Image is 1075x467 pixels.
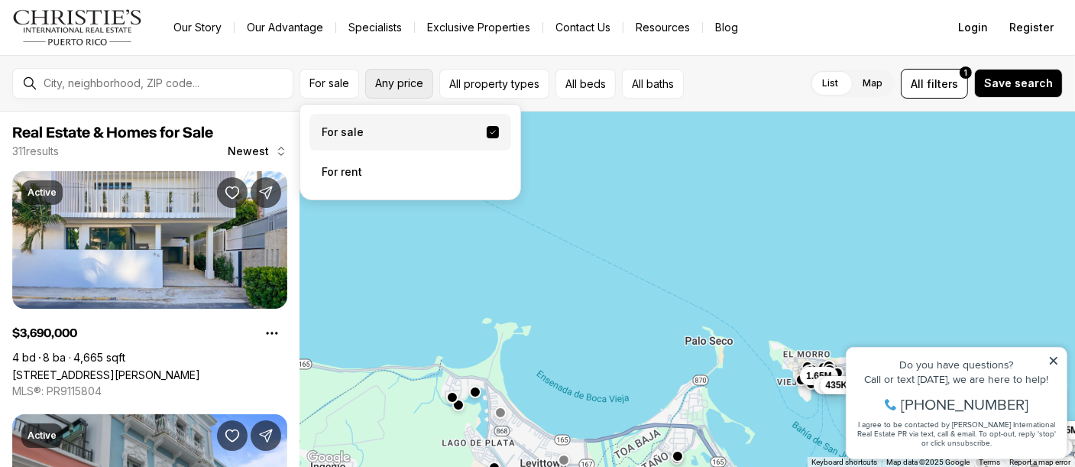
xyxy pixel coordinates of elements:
button: All baths [622,69,684,99]
div: Do you have questions? [16,34,221,45]
button: Save search [974,69,1063,98]
button: Save Property: 102 CALLE SOL #3 [217,420,248,451]
button: Save Property: 66 PLACID COURT [217,177,248,208]
label: For rent [309,154,511,190]
button: Share Property [251,177,281,208]
img: logo [12,9,143,46]
button: Login [949,12,997,43]
a: Specialists [336,17,414,38]
button: Newest [219,136,296,167]
a: Our Advantage [235,17,335,38]
button: Share Property [251,420,281,451]
button: Contact Us [543,17,623,38]
p: Active [28,430,57,442]
span: For sale [309,77,349,89]
a: Exclusive Properties [415,17,542,38]
button: Any price [365,69,433,99]
span: 6.7M [819,379,840,391]
span: Login [958,21,988,34]
span: I agree to be contacted by [PERSON_NAME] International Real Estate PR via text, call & email. To ... [19,94,218,123]
span: 1.65M [806,370,831,382]
button: 1.65M [800,367,837,385]
div: Call or text [DATE], we are here to help! [16,49,221,60]
span: All [911,76,924,92]
a: Our Story [161,17,234,38]
button: 435K [819,376,853,394]
label: For sale [309,114,511,151]
span: Register [1009,21,1054,34]
span: 435K [825,379,847,391]
span: filters [927,76,958,92]
button: Property options [257,318,287,349]
label: List [810,70,850,97]
button: For sale [300,69,359,99]
p: 311 results [12,145,59,157]
span: Newest [228,145,269,157]
button: Register [1000,12,1063,43]
button: All property types [439,69,549,99]
a: Blog [703,17,750,38]
button: All beds [555,69,616,99]
button: Allfilters1 [901,69,968,99]
span: 1 [964,66,967,79]
span: Save search [984,77,1053,89]
button: 6.7M [813,376,846,394]
label: Map [850,70,895,97]
span: Real Estate & Homes for Sale [12,125,213,141]
a: 66 PLACID COURT, SAN JUAN PR, 00907 [12,368,200,381]
span: Any price [375,77,423,89]
span: [PHONE_NUMBER] [63,72,190,87]
p: Active [28,186,57,199]
a: Resources [623,17,702,38]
